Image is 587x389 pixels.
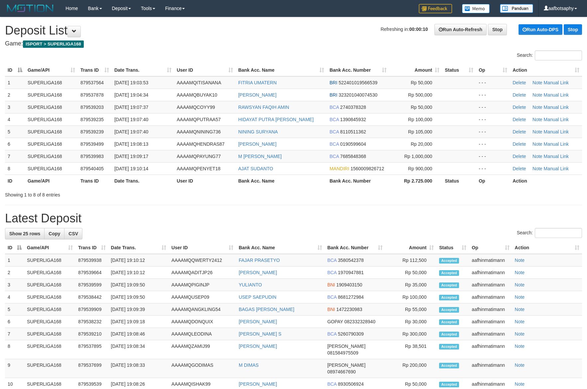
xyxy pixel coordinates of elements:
td: [DATE] 19:08:46 [108,328,169,340]
span: Copy 323201040074530 to clipboard [339,92,378,98]
td: 5 [5,303,24,316]
h4: Game: [5,40,582,47]
th: Bank Acc. Number: activate to sort column ascending [327,64,389,76]
span: Copy 1970947881 to clipboard [338,270,364,275]
th: Date Trans. [112,175,174,187]
a: Note [515,294,525,300]
span: [PERSON_NAME] [327,344,366,349]
th: ID: activate to sort column descending [5,64,25,76]
td: [DATE] 19:10:12 [108,267,169,279]
td: SUPERLIGA168 [24,279,75,291]
span: BCA [327,270,337,275]
a: Note [532,166,542,171]
span: 879539499 [80,141,104,147]
span: 879539239 [80,129,104,134]
a: Note [515,270,525,275]
td: Rp 55,000 [385,303,436,316]
td: 7 [5,328,24,340]
span: AAAAMQPAYUNG77 [177,154,221,159]
a: M [PERSON_NAME] [238,154,282,159]
td: aafhinmatimann [469,279,512,291]
span: AAAAMQPUTRAA57 [177,117,221,122]
a: Note [532,92,542,98]
a: Delete [513,166,526,171]
td: 3 [5,279,24,291]
span: Copy 522401019566539 to clipboard [339,80,378,85]
td: SUPERLIGA168 [24,254,75,267]
span: AAAAMQBUYAK10 [177,92,217,98]
td: - - - [476,89,510,101]
span: Rp 50,000 [411,105,432,110]
span: BCA [329,129,339,134]
td: 879538442 [75,291,108,303]
a: Note [532,154,542,159]
td: Rp 200,000 [385,359,436,378]
span: Accepted [439,270,459,276]
a: AJAT SUDANTO [238,166,273,171]
td: SUPERLIGA168 [25,150,78,162]
h1: Deposit List [5,24,582,37]
th: Bank Acc. Number: activate to sort column ascending [325,242,385,254]
th: Rp 2.725.000 [389,175,442,187]
td: 5 [5,125,25,138]
td: SUPERLIGA168 [25,125,78,138]
a: USEP SAEPUDIN [239,294,276,300]
th: Trans ID [78,175,112,187]
span: 879539235 [80,117,104,122]
span: [DATE] 19:07:37 [114,105,148,110]
th: User ID: activate to sort column ascending [169,242,236,254]
a: Note [515,362,525,368]
a: Note [532,129,542,134]
span: Copy 082332328940 to clipboard [344,319,375,324]
td: 3 [5,101,25,113]
span: Copy 1390845932 to clipboard [340,117,366,122]
td: Rp 300,000 [385,328,436,340]
td: SUPERLIGA168 [25,138,78,150]
td: SUPERLIGA168 [25,101,78,113]
span: Rp 1,000,000 [404,154,432,159]
span: BRI [329,80,337,85]
span: BRI [329,92,337,98]
th: Status [442,175,476,187]
a: Stop [564,24,582,35]
td: AAAAMQZAMIJ99 [169,340,236,359]
th: Trans ID: activate to sort column ascending [78,64,112,76]
td: aafhinmatimann [469,267,512,279]
td: 4 [5,113,25,125]
a: CSV [64,228,82,239]
th: Bank Acc. Name: activate to sort column ascending [236,64,327,76]
a: [PERSON_NAME] [239,270,277,275]
td: 879538232 [75,316,108,328]
td: SUPERLIGA168 [24,267,75,279]
input: Search: [535,50,582,60]
a: [PERSON_NAME] [239,381,277,387]
img: Button%20Memo.svg [462,4,490,13]
td: 1 [5,254,24,267]
td: 4 [5,291,24,303]
a: HIDAYAT PUTRA [PERSON_NAME] [238,117,314,122]
a: Run Auto-DPS [519,24,562,35]
label: Search: [517,50,582,60]
td: aafhinmatimann [469,359,512,378]
span: CSV [68,231,78,236]
th: Op [476,175,510,187]
th: Game/API: activate to sort column ascending [25,64,78,76]
span: GOPAY [327,319,343,324]
img: Feedback.jpg [419,4,452,13]
span: Accepted [439,319,459,325]
td: SUPERLIGA168 [25,76,78,89]
span: Copy 3580542378 to clipboard [338,258,364,263]
span: Accepted [439,295,459,300]
td: 6 [5,316,24,328]
span: MANDIRI [329,166,349,171]
td: 8 [5,162,25,175]
a: Note [532,105,542,110]
label: Search: [517,228,582,238]
th: User ID [174,175,236,187]
a: Delete [513,154,526,159]
span: [DATE] 19:07:40 [114,117,148,122]
a: Manual Link [544,92,569,98]
td: 879539210 [75,328,108,340]
th: ID: activate to sort column descending [5,242,24,254]
span: Accepted [439,332,459,337]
